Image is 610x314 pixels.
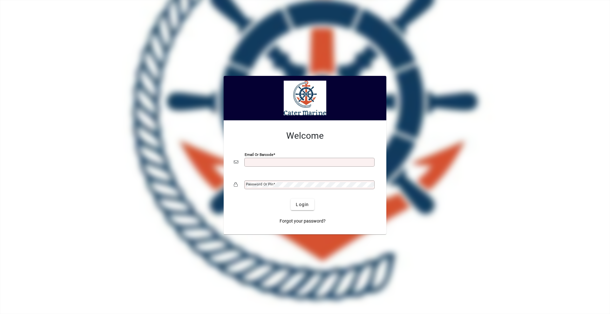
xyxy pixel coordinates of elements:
[296,201,309,208] span: Login
[291,199,314,210] button: Login
[234,130,376,141] h2: Welcome
[280,218,326,224] span: Forgot your password?
[245,152,273,157] mat-label: Email or Barcode
[246,182,273,186] mat-label: Password or Pin
[277,215,328,227] a: Forgot your password?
